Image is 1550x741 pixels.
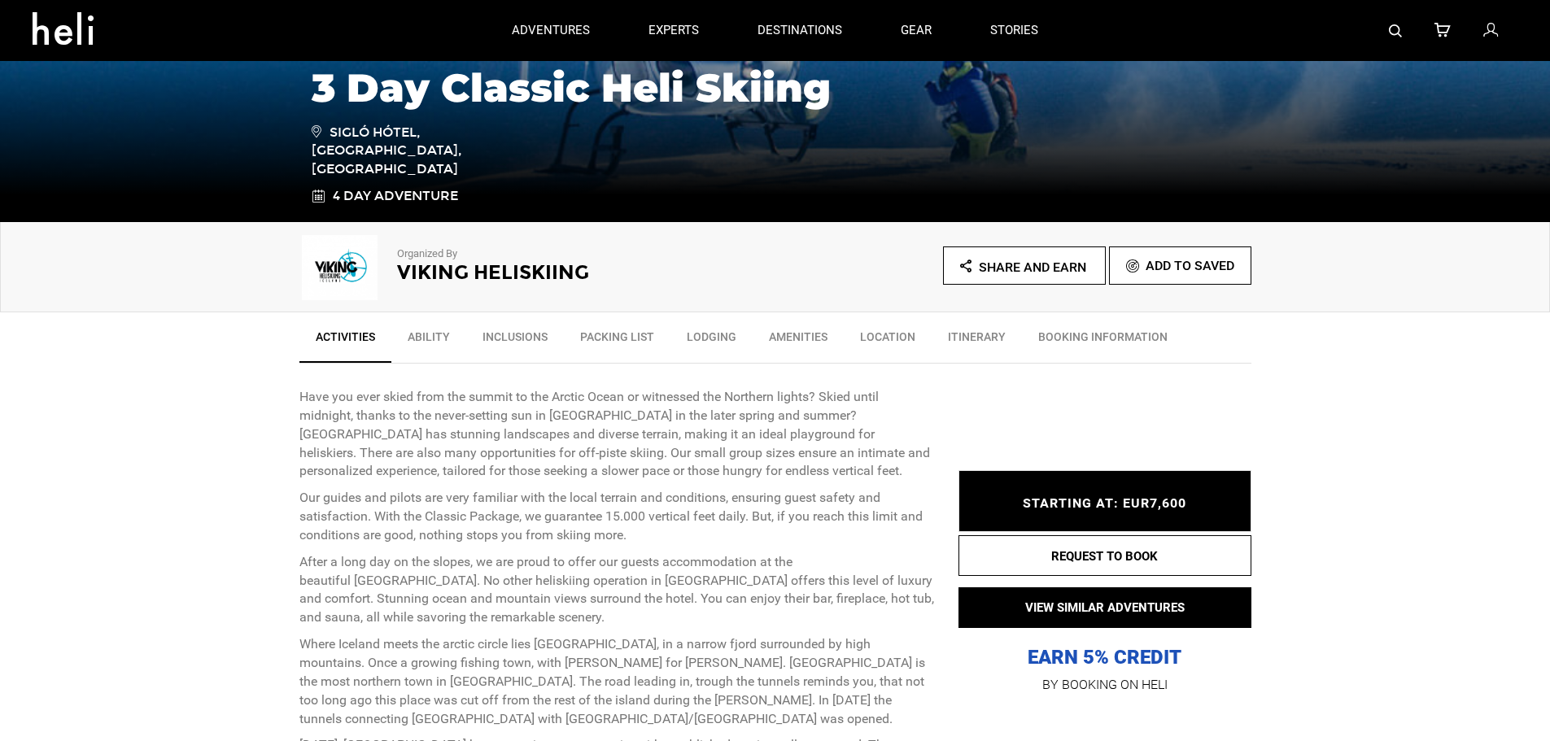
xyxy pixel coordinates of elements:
a: Inclusions [466,320,564,361]
img: search-bar-icon.svg [1389,24,1402,37]
a: BOOKING INFORMATION [1022,320,1184,361]
a: Ability [391,320,466,361]
img: b5e95ec91679ffed0843686c712bfd32.jpeg [299,235,381,300]
p: Where Iceland meets the arctic circle lies [GEOGRAPHIC_DATA], in a narrow fjord surrounded by hig... [299,635,934,728]
h2: Viking Heliskiing [397,262,731,283]
a: Itinerary [932,320,1022,361]
p: experts [648,22,699,39]
span: STARTING AT: EUR7,600 [1023,495,1186,511]
p: Have you ever skied from the summit to the Arctic Ocean or witnessed the Northern lights? Skied u... [299,388,934,481]
span: Sigló Hótel, [GEOGRAPHIC_DATA], [GEOGRAPHIC_DATA] [312,122,544,180]
span: Add To Saved [1146,258,1234,273]
p: After a long day on the slopes, we are proud to offer our guests accommodation at the beautiful [... [299,553,934,627]
a: Packing List [564,320,670,361]
h1: 3 Day Classic Heli Skiing [312,66,1239,110]
a: Amenities [753,320,844,361]
span: 4 Day Adventure [333,187,458,206]
p: Organized By [397,246,731,262]
p: adventures [512,22,590,39]
a: Activities [299,320,391,363]
a: Location [844,320,932,361]
p: destinations [758,22,842,39]
p: BY BOOKING ON HELI [958,673,1251,696]
p: EARN 5% CREDIT [958,482,1251,670]
span: Share and Earn [979,259,1086,275]
p: Our guides and pilots are very familiar with the local terrain and conditions, ensuring guest saf... [299,489,934,545]
button: VIEW SIMILAR ADVENTURES [958,587,1251,628]
a: Lodging [670,320,753,361]
button: REQUEST TO BOOK [958,535,1251,576]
